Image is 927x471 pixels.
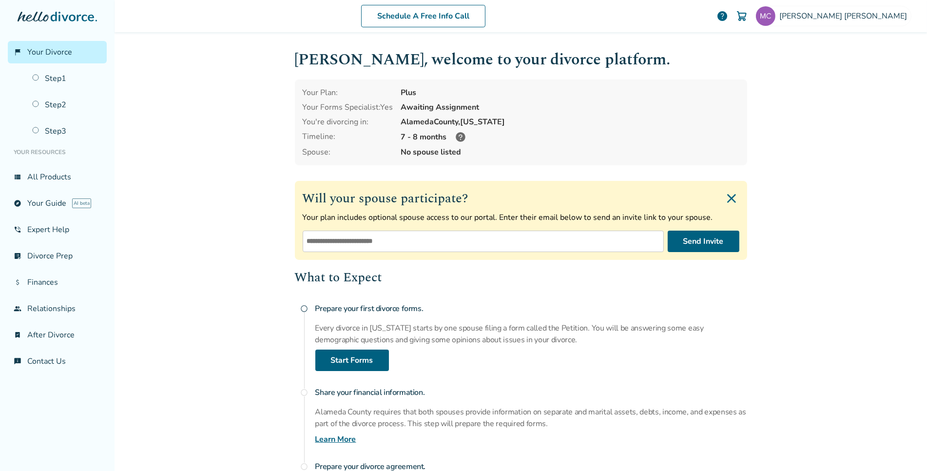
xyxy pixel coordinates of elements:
[736,10,748,22] img: Cart
[315,383,747,402] h4: Share your financial information.
[756,6,775,26] img: Testing CA
[26,120,107,142] a: Step3
[361,5,485,27] a: Schedule A Free Info Call
[301,463,309,471] span: radio_button_unchecked
[8,350,107,373] a: chat_infoContact Us
[401,147,739,157] span: No spouse listed
[14,305,21,313] span: group
[8,271,107,294] a: attach_moneyFinances
[27,47,72,58] span: Your Divorce
[668,231,739,252] button: Send Invite
[8,41,107,63] a: flag_2Your Divorce
[315,350,389,371] a: Start Forms
[14,226,21,234] span: phone_in_talk
[303,87,393,98] div: Your Plan:
[295,268,747,287] h2: What to Expect
[8,218,107,241] a: phone_in_talkExpert Help
[301,389,309,396] span: radio_button_unchecked
[8,192,107,215] a: exploreYour GuideAI beta
[315,406,747,430] p: Alameda County requires that both spouses provide information on separate and marital assets, deb...
[14,357,21,365] span: chat_info
[716,10,728,22] a: help
[8,142,107,162] li: Your Resources
[8,245,107,267] a: list_alt_checkDivorce Prep
[14,278,21,286] span: attach_money
[303,102,393,113] div: Your Forms Specialist: Yes
[401,117,739,127] div: Alameda County, [US_STATE]
[8,324,107,346] a: bookmark_checkAfter Divorce
[295,48,747,72] h1: [PERSON_NAME] , welcome to your divorce platform.
[303,189,739,208] h2: Will your spouse participate?
[779,11,911,21] span: [PERSON_NAME] [PERSON_NAME]
[303,147,393,157] span: Spouse:
[315,322,747,346] p: Every divorce in [US_STATE] starts by one spouse filing a form called the Petition. You will be a...
[26,94,107,116] a: Step2
[301,305,309,313] span: radio_button_unchecked
[14,199,21,207] span: explore
[14,173,21,181] span: view_list
[8,166,107,188] a: view_listAll Products
[724,191,739,206] img: Close invite form
[303,212,739,223] p: Your plan includes optional spouse access to our portal. Enter their email below to send an invit...
[14,331,21,339] span: bookmark_check
[72,198,91,208] span: AI beta
[26,67,107,90] a: Step1
[14,252,21,260] span: list_alt_check
[303,117,393,127] div: You're divorcing in:
[315,433,356,445] a: Learn More
[8,297,107,320] a: groupRelationships
[401,131,739,143] div: 7 - 8 months
[14,48,21,56] span: flag_2
[303,131,393,143] div: Timeline:
[315,299,747,318] h4: Prepare your first divorce forms.
[401,102,739,113] div: Awaiting Assignment
[401,87,739,98] div: Plus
